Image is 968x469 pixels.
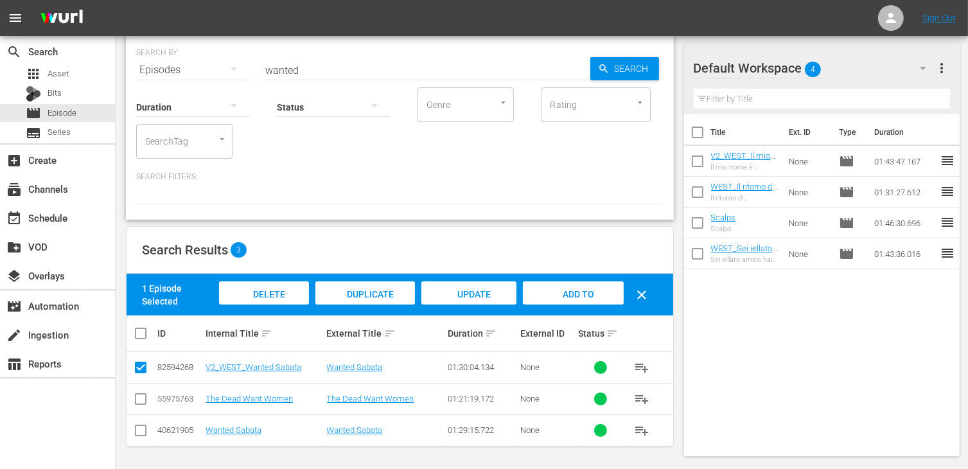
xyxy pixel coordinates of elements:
span: Asset [26,66,41,82]
span: Add to Workspace [541,289,604,324]
div: None [520,362,574,372]
span: Episode [26,105,41,121]
button: Open [216,133,228,145]
div: Default Workspace [694,50,938,86]
div: External ID [520,328,574,339]
div: Duration [448,326,516,341]
span: menu [8,10,23,26]
span: reorder [940,184,956,199]
span: playlist_add [634,391,649,407]
a: V2_WEST_Wanted Sabata [206,362,301,372]
div: 01:30:04.134 [448,362,516,372]
div: 82594268 [157,362,202,372]
span: reorder [940,245,956,261]
button: Update Metadata [421,281,517,305]
div: 55975763 [157,394,202,403]
span: Create [6,153,22,168]
span: Search [610,57,659,80]
button: more_vert [935,53,950,84]
td: 01:43:47.167 [870,146,940,177]
span: playlist_add [634,423,649,438]
span: Bits [48,87,62,100]
td: None [784,208,834,238]
span: Delete Episodes [238,289,290,324]
button: playlist_add [626,384,657,414]
a: Sign Out [922,13,956,23]
span: Overlays [6,269,22,284]
td: 01:43:36.016 [870,238,940,269]
div: 01:21:19.172 [448,394,516,403]
span: Ingestion [6,328,22,343]
a: The Dead Want Women [327,394,414,403]
img: ans4CAIJ8jUAAAAAAAAAAAAAAAAAAAAAAAAgQb4GAAAAAAAAAAAAAAAAAAAAAAAAJMjXAAAAAAAAAAAAAAAAAAAAAAAAgAT5G... [31,3,92,33]
span: Episode [840,154,855,169]
a: Wanted Sabata [327,425,383,435]
span: 3 [231,242,247,258]
button: Open [497,96,509,109]
a: Wanted Sabata [206,425,261,435]
span: Channels [6,182,22,197]
div: External Title [327,326,444,341]
div: 01:29:15.722 [448,425,516,435]
td: 01:46:30.696 [870,208,940,238]
span: Update Metadata [441,289,497,324]
td: None [784,238,834,269]
span: sort [606,328,618,339]
span: reorder [940,215,956,230]
span: Asset [48,67,69,80]
div: None [520,425,574,435]
span: Search Results [142,242,228,258]
span: Episode [840,246,855,261]
div: Sei iellato amico hai incontrato [PERSON_NAME] [711,256,779,264]
div: Internal Title [206,326,322,341]
button: clear [627,279,658,310]
a: The Dead Want Women [206,394,293,403]
th: Duration [867,114,944,150]
span: sort [485,328,497,339]
button: Add to Workspace [523,281,623,305]
p: Search Filters: [136,172,664,182]
div: ID [157,328,202,339]
th: Ext. ID [781,114,832,150]
span: 4 [805,56,821,83]
a: Wanted Sabata [327,362,383,372]
span: clear [635,287,650,303]
button: Open [634,96,646,109]
span: Schedule [6,211,22,226]
span: Episode [840,215,855,231]
span: Automation [6,299,22,314]
a: Scalps [711,213,736,222]
div: Il ritorno di [PERSON_NAME] il solitario [711,194,779,202]
div: Il mio nome è [PERSON_NAME] [711,163,779,172]
th: Type [832,114,867,150]
a: WEST_Sei iellato amico hai incontrato [PERSON_NAME] [711,243,778,282]
div: Bits [26,86,41,102]
span: VOD [6,240,22,255]
span: Series [48,126,71,139]
span: Duplicate Episode [337,289,394,324]
span: Reports [6,357,22,372]
span: sort [384,328,396,339]
div: Episodes [136,52,249,88]
span: Episode [840,184,855,200]
div: Status [578,326,622,341]
a: V2_WEST_Il mio nome è [PERSON_NAME] [711,151,776,180]
div: None [520,394,574,403]
button: Duplicate Episode [315,281,414,305]
span: Episode [48,107,76,119]
td: None [784,177,834,208]
div: 1 Episode Selected [142,282,216,308]
th: Title [711,114,781,150]
button: playlist_add [626,415,657,446]
span: playlist_add [634,360,649,375]
a: WEST_Il ritorno di [PERSON_NAME] il solitario [711,182,779,211]
td: 01:31:27.612 [870,177,940,208]
span: Search [6,44,22,60]
button: Search [590,57,659,80]
button: Delete Episodes [219,281,309,305]
div: 40621905 [157,425,202,435]
span: more_vert [935,60,950,76]
span: sort [261,328,272,339]
button: playlist_add [626,352,657,383]
td: None [784,146,834,177]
